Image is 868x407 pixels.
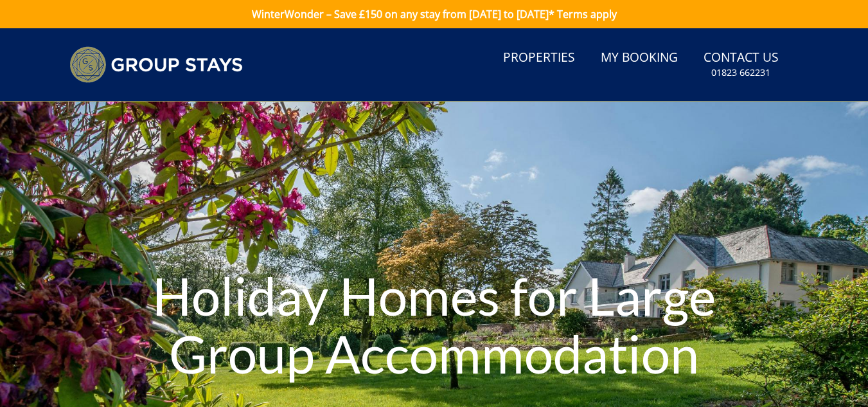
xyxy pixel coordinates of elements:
[698,44,784,86] a: Contact Us01823 662231
[69,46,243,83] img: Group Stays
[711,66,770,79] small: 01823 662231
[596,44,683,73] a: My Booking
[130,241,738,407] h1: Holiday Homes for Large Group Accommodation
[498,44,580,73] a: Properties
